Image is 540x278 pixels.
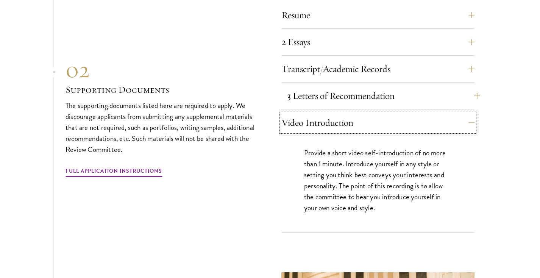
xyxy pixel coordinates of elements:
[281,114,474,132] button: Video Introduction
[287,87,480,105] button: 3 Letters of Recommendation
[304,147,452,213] p: Provide a short video self-introduction of no more than 1 minute. Introduce yourself in any style...
[66,166,162,178] a: Full Application Instructions
[281,33,474,51] button: 2 Essays
[281,6,474,24] button: Resume
[66,83,259,96] h3: Supporting Documents
[66,100,259,155] p: The supporting documents listed here are required to apply. We discourage applicants from submitt...
[66,56,259,83] div: 02
[281,60,474,78] button: Transcript/Academic Records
